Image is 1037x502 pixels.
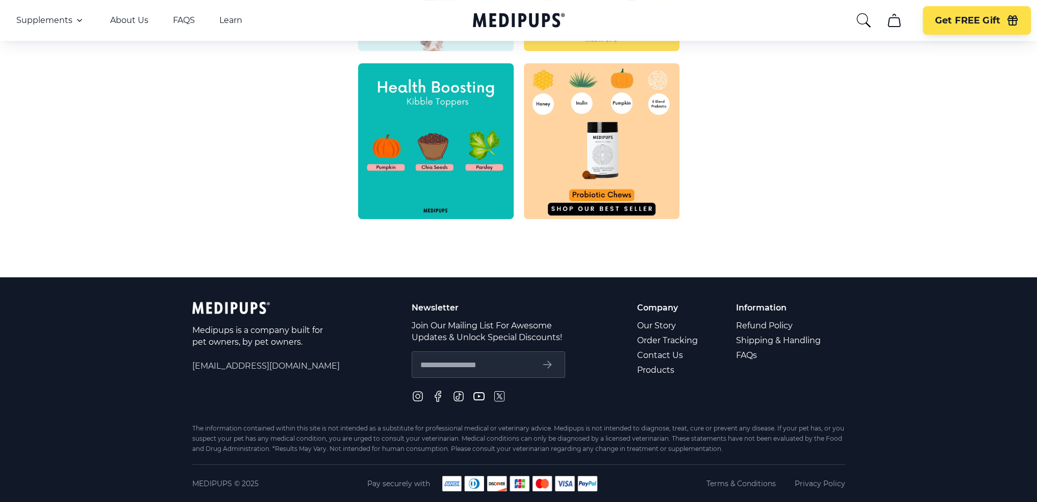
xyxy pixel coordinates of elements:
a: Shipping & Handling [736,333,822,348]
span: Supplements [16,15,72,26]
button: Get FREE Gift [923,6,1031,35]
button: Supplements [16,14,86,27]
a: Our Story [637,318,699,333]
span: Medipups © 2025 [192,479,259,489]
a: About Us [110,15,148,26]
img: payment methods [442,476,597,491]
a: Refund Policy [736,318,822,333]
a: FAQs [736,348,822,363]
a: Contact Us [637,348,699,363]
img: https://www.instagram.com/p/CnS23E_v87W [358,63,514,219]
a: Order Tracking [637,333,699,348]
a: Learn [219,15,242,26]
a: Terms & Conditions [706,479,776,489]
p: Company [637,302,699,314]
a: Products [637,363,699,377]
button: cart [882,8,906,33]
button: search [855,12,872,29]
span: [EMAIL_ADDRESS][DOMAIN_NAME] [192,360,340,372]
p: Newsletter [412,302,565,314]
p: Information [736,302,822,314]
a: Medipups [473,11,565,32]
a: Privacy Policy [795,479,845,489]
span: Get FREE Gift [935,15,1000,27]
img: https://www.instagram.com/p/CniZkQCpC8Y [524,63,679,219]
div: The information contained within this site is not intended as a substitute for professional medic... [192,423,845,454]
span: Pay securely with [367,479,430,489]
p: Join Our Mailing List For Awesome Updates & Unlock Special Discounts! [412,320,565,343]
p: Medipups is a company built for pet owners, by pet owners. [192,324,325,348]
a: FAQS [173,15,195,26]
